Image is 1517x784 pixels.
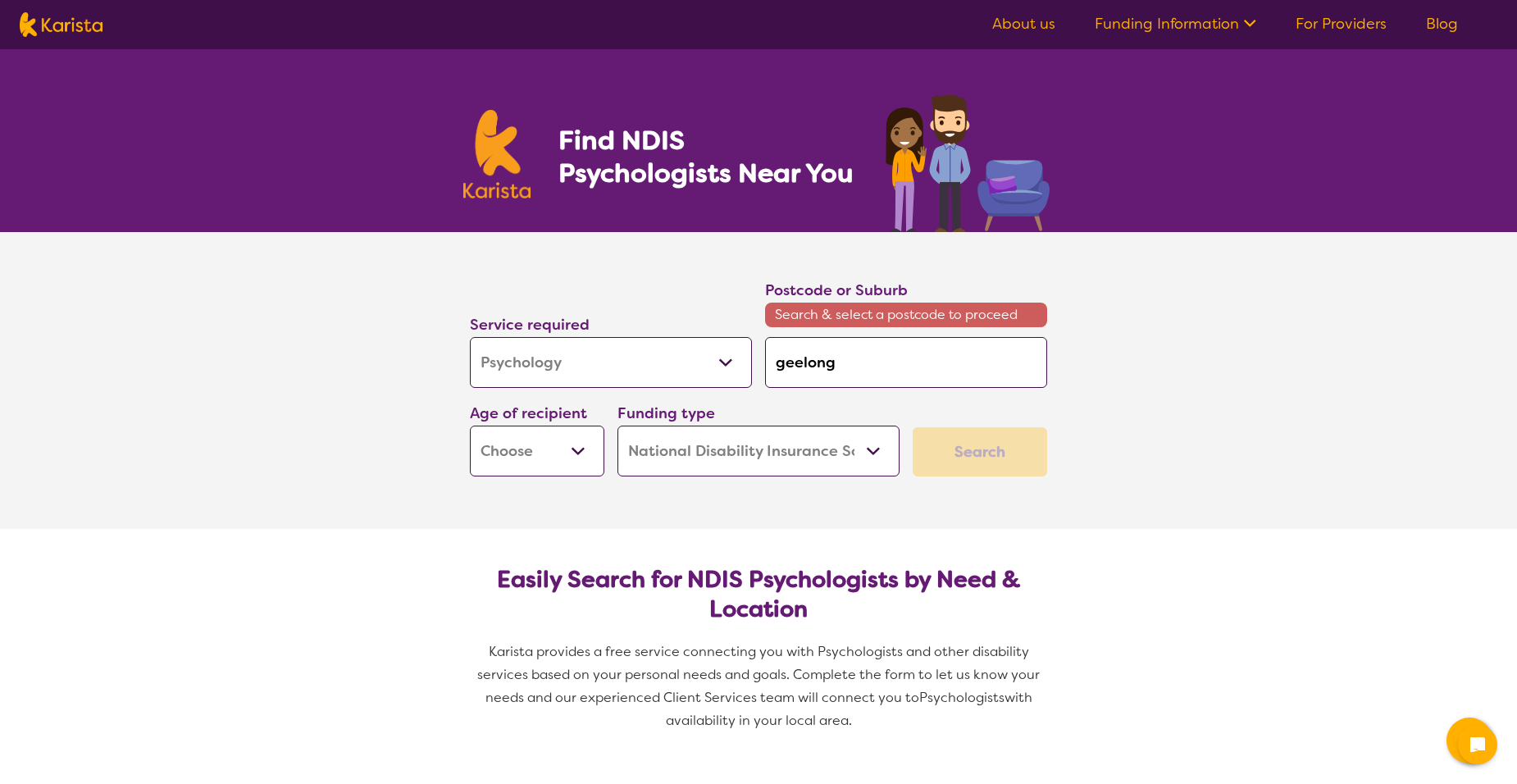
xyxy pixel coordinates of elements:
[919,689,1004,706] span: Psychologists
[765,303,1047,327] span: Search & select a postcode to proceed
[1296,14,1387,34] a: For Providers
[880,89,1054,232] img: psychology
[765,337,1047,388] input: Type
[765,280,908,300] label: Postcode or Suburb
[617,403,715,423] label: Funding type
[1095,14,1256,34] a: Funding Information
[1426,14,1458,34] a: Blog
[470,403,587,423] label: Age of recipient
[1446,718,1492,763] button: Channel Menu
[992,14,1055,34] a: About us
[558,124,862,189] h1: Find NDIS Psychologists Near You
[470,315,590,335] label: Service required
[477,643,1043,706] span: Karista provides a free service connecting you with Psychologists and other disability services b...
[483,565,1034,624] h2: Easily Search for NDIS Psychologists by Need & Location
[463,110,531,198] img: Karista logo
[20,12,102,37] img: Karista logo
